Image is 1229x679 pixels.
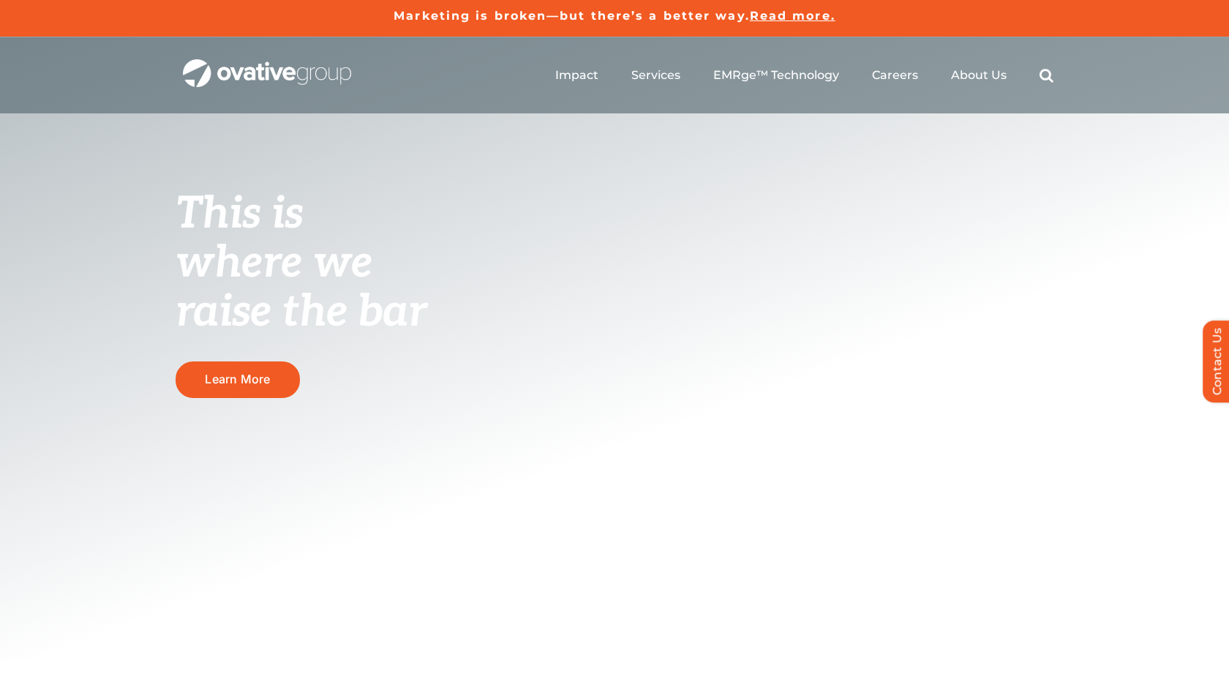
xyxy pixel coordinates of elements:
[176,188,303,241] span: This is
[394,9,750,23] a: Marketing is broken—but there’s a better way.
[183,58,351,72] a: OG_Full_horizontal_WHT
[951,68,1007,83] a: About Us
[713,68,839,83] a: EMRge™ Technology
[205,372,270,386] span: Learn More
[872,68,918,83] a: Careers
[555,68,598,83] a: Impact
[176,237,426,339] span: where we raise the bar
[1040,68,1053,83] a: Search
[176,361,300,397] a: Learn More
[750,9,835,23] a: Read more.
[631,68,680,83] a: Services
[555,52,1053,99] nav: Menu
